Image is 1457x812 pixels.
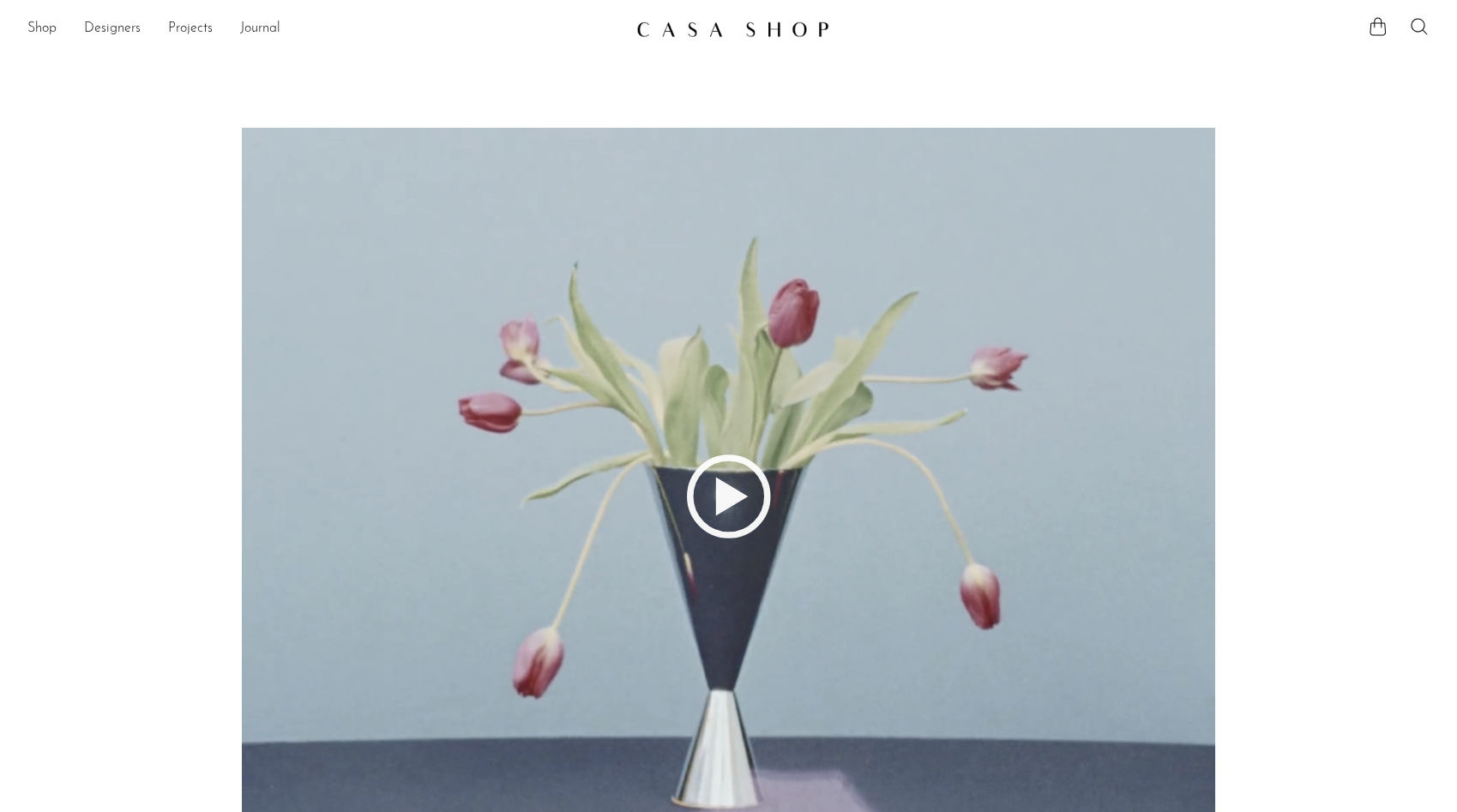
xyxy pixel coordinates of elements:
[84,18,141,40] a: Designers
[27,15,623,44] nav: Desktop navigation
[168,18,213,40] a: Projects
[240,18,280,40] a: Journal
[27,15,623,44] ul: NEW HEADER MENU
[27,18,57,40] a: Shop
